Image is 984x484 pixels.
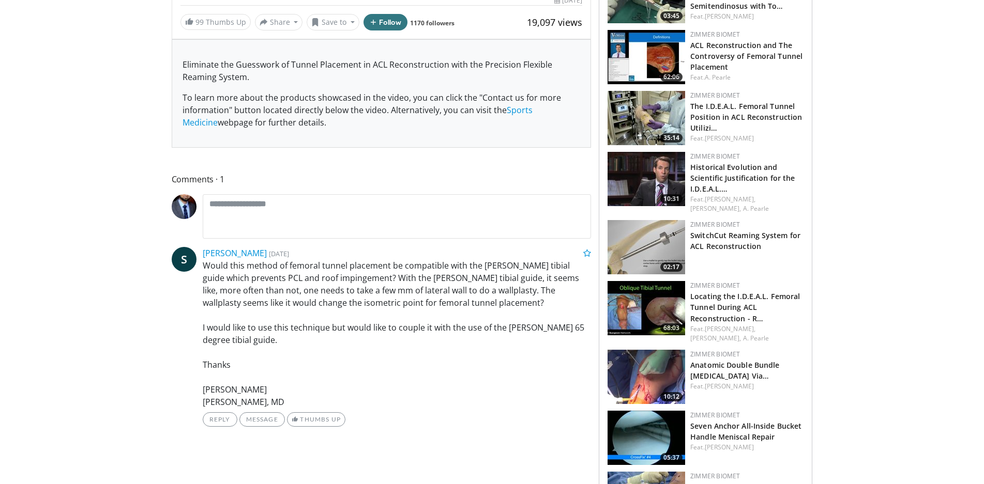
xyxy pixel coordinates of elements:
img: 7f3943e9-6cde-44e7-b5ef-355963ef6236.150x105_q85_crop-smart_upscale.jpg [608,281,685,335]
a: Locating the I.D.E.A.L. Femoral Tunnel During ACL Reconstruction - R… [690,291,800,323]
div: Feat. [690,195,804,213]
img: PE3O6Z9ojHeNSk7H4xMDoxOjA4MTsiGN.150x105_q85_crop-smart_upscale.jpg [608,220,685,274]
a: The I.D.E.A.L. Femoral Tunnel Position in ACL Reconstruction Utilizi… [690,101,802,133]
a: [PERSON_NAME] [705,134,754,143]
a: [PERSON_NAME] [705,443,754,451]
span: 10:12 [660,392,683,401]
img: d1e51e03-bfe6-4e53-8ffb-0bd0c741301a.150x105_q85_crop-smart_upscale.jpg [608,411,685,465]
div: Feat. [690,134,804,143]
a: Zimmer Biomet [690,350,740,358]
a: Zimmer Biomet [690,152,740,161]
button: Share [255,14,303,30]
a: 99 Thumbs Up [180,14,251,30]
a: Zimmer Biomet [690,91,740,100]
a: [PERSON_NAME] [705,382,754,391]
a: Zimmer Biomet [690,220,740,229]
span: 19,097 views [527,16,582,28]
div: Feat. [690,73,804,82]
a: SwitchCut Reaming System for ACL Reconstruction [690,230,800,251]
div: Feat. [690,443,804,452]
a: Historical Evolution and Scientific Justification for the I.D.E.A.L.… [690,162,795,194]
img: e5cfc0c3-1dec-4cdc-a3fd-37ba852e3dcb.150x105_q85_crop-smart_upscale.jpg [608,350,685,404]
span: 05:37 [660,453,683,462]
a: Thumbs Up [287,412,345,427]
a: 68:03 [608,281,685,335]
a: 10:12 [608,350,685,404]
span: 02:17 [660,262,683,272]
a: S [172,247,196,272]
span: 03:45 [660,11,683,21]
div: Feat. [690,12,804,21]
a: [PERSON_NAME], [690,334,741,342]
a: 02:17 [608,220,685,274]
a: [PERSON_NAME], [705,324,755,333]
button: Save to [307,14,359,30]
span: To learn more about the products showcased in the video, you can click the "Contact us for more i... [183,92,561,116]
div: Feat. [690,382,804,391]
span: Eliminate the Guesswork of Tunnel Placement in ACL Reconstruction with the Precision Flexible Rea... [183,59,552,83]
span: 10:31 [660,194,683,204]
span: 99 [195,17,204,27]
button: Follow [364,14,408,30]
a: Zimmer Biomet [690,281,740,290]
a: 10:31 [608,152,685,206]
a: A. Pearle [705,73,731,82]
a: 35:14 [608,91,685,145]
a: Seven Anchor All-Inside Bucket Handle Meniscal Repair [690,421,801,442]
a: 62:06 [608,30,685,84]
img: 146b4062-d9cc-4771-bb1c-4b5cc1437bf4.150x105_q85_crop-smart_upscale.jpg [608,30,685,84]
a: Message [239,412,285,427]
small: [DATE] [269,249,289,258]
a: Zimmer Biomet [690,411,740,419]
a: 05:37 [608,411,685,465]
span: webpage for further details. [218,117,326,128]
div: Feat. [690,324,804,343]
p: Would this method of femoral tunnel placement be compatible with the [PERSON_NAME] tibial guide w... [203,259,592,408]
a: Anatomic Double Bundle [MEDICAL_DATA] Via… [690,360,779,381]
img: dTBemQywLidgNXR34xMDoxOjA4MTsiGN.150x105_q85_crop-smart_upscale.jpg [608,91,685,145]
img: 9PXNFW8221SuaG0X4xMDoxOjBzMTt2bJ.150x105_q85_crop-smart_upscale.jpg [608,152,685,206]
img: Avatar [172,194,196,219]
a: Zimmer Biomet [690,30,740,39]
a: Zimmer Biomet [690,472,740,480]
span: Comments 1 [172,173,592,186]
a: 1170 followers [410,19,455,27]
a: A. Pearle [743,334,769,342]
span: 35:14 [660,133,683,143]
a: Reply [203,412,237,427]
a: ACL Reconstruction and The Controversy of Femoral Tunnel Placement [690,40,803,72]
a: A. Pearle [743,204,769,213]
a: [PERSON_NAME] [203,247,267,259]
span: 62:06 [660,72,683,82]
a: [PERSON_NAME], [690,204,741,213]
a: Sports Medicine [183,104,533,128]
span: 68:03 [660,323,683,333]
a: [PERSON_NAME], [705,195,755,204]
a: [PERSON_NAME] [705,12,754,21]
